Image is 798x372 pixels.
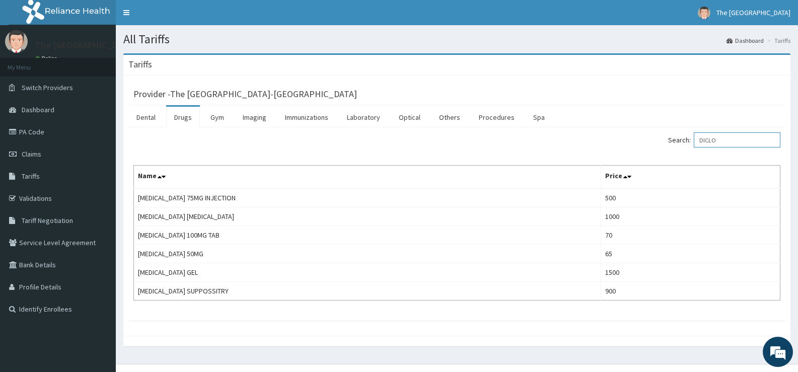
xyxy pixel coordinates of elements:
[52,56,169,69] div: Chat with us now
[202,107,232,128] a: Gym
[166,107,200,128] a: Drugs
[391,107,428,128] a: Optical
[694,132,780,147] input: Search:
[35,41,136,50] p: The [GEOGRAPHIC_DATA]
[134,282,601,301] td: [MEDICAL_DATA] SUPPOSSITRY
[22,83,73,92] span: Switch Providers
[727,36,764,45] a: Dashboard
[22,105,54,114] span: Dashboard
[35,55,59,62] a: Online
[22,150,41,159] span: Claims
[19,50,41,76] img: d_794563401_company_1708531726252_794563401
[128,60,152,69] h3: Tariffs
[525,107,553,128] a: Spa
[698,7,710,19] img: User Image
[134,166,601,189] th: Name
[601,282,780,301] td: 900
[5,257,192,292] textarea: Type your message and hit 'Enter'
[134,245,601,263] td: [MEDICAL_DATA] 50MG
[134,226,601,245] td: [MEDICAL_DATA] 100MG TAB
[601,166,780,189] th: Price
[601,226,780,245] td: 70
[601,263,780,282] td: 1500
[22,216,73,225] span: Tariff Negotiation
[133,90,357,99] h3: Provider - The [GEOGRAPHIC_DATA]-[GEOGRAPHIC_DATA]
[128,107,164,128] a: Dental
[431,107,468,128] a: Others
[668,132,780,147] label: Search:
[601,207,780,226] td: 1000
[277,107,336,128] a: Immunizations
[601,245,780,263] td: 65
[134,263,601,282] td: [MEDICAL_DATA] GEL
[134,188,601,207] td: [MEDICAL_DATA] 75MG INJECTION
[123,33,790,46] h1: All Tariffs
[601,188,780,207] td: 500
[5,30,28,53] img: User Image
[716,8,790,17] span: The [GEOGRAPHIC_DATA]
[134,207,601,226] td: [MEDICAL_DATA] [MEDICAL_DATA]
[58,118,139,219] span: We're online!
[165,5,189,29] div: Minimize live chat window
[339,107,388,128] a: Laboratory
[765,36,790,45] li: Tariffs
[22,172,40,181] span: Tariffs
[471,107,523,128] a: Procedures
[235,107,274,128] a: Imaging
